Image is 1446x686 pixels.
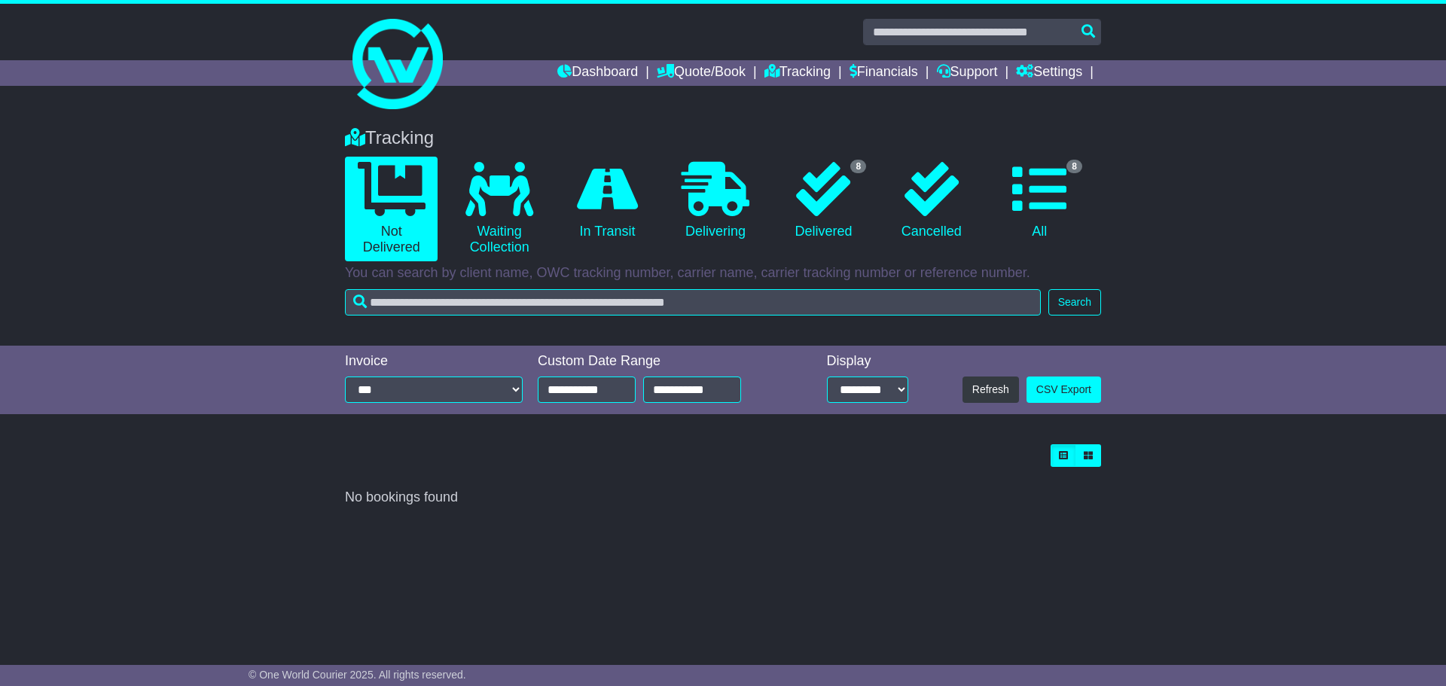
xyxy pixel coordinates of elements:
div: Invoice [345,353,523,370]
a: CSV Export [1027,377,1101,403]
a: Tracking [764,60,831,86]
button: Refresh [962,377,1019,403]
a: Delivering [669,157,761,245]
span: 8 [1066,160,1082,173]
a: 8 Delivered [777,157,870,245]
span: 8 [850,160,866,173]
a: Support [937,60,998,86]
button: Search [1048,289,1101,316]
a: 8 All [993,157,1086,245]
p: You can search by client name, OWC tracking number, carrier name, carrier tracking number or refe... [345,265,1101,282]
a: In Transit [561,157,654,245]
a: Dashboard [557,60,638,86]
span: © One World Courier 2025. All rights reserved. [249,669,466,681]
a: Financials [850,60,918,86]
a: Cancelled [885,157,978,245]
a: Settings [1016,60,1082,86]
div: Display [827,353,908,370]
div: No bookings found [345,489,1101,506]
div: Custom Date Range [538,353,779,370]
div: Tracking [337,127,1109,149]
a: Not Delivered [345,157,438,261]
a: Waiting Collection [453,157,545,261]
a: Quote/Book [657,60,746,86]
